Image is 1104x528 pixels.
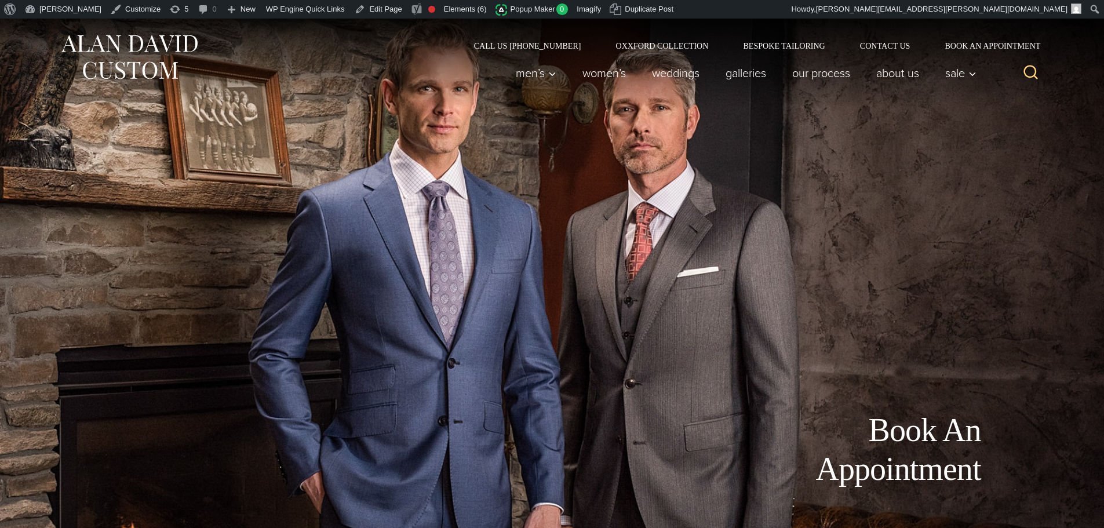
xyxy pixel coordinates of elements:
[428,6,435,13] div: Focus keyphrase not set
[639,61,712,85] a: weddings
[843,42,928,50] a: Contact Us
[720,411,981,489] h1: Book An Appointment
[516,67,556,79] span: Men’s
[569,61,639,85] a: Women’s
[863,61,932,85] a: About Us
[726,42,842,50] a: Bespoke Tailoring
[60,31,199,83] img: Alan David Custom
[779,61,863,85] a: Our Process
[502,61,982,85] nav: Primary Navigation
[945,67,977,79] span: Sale
[556,3,569,15] span: 0
[712,61,779,85] a: Galleries
[598,42,726,50] a: Oxxford Collection
[816,5,1067,13] span: [PERSON_NAME][EMAIL_ADDRESS][PERSON_NAME][DOMAIN_NAME]
[1017,59,1045,87] button: View Search Form
[457,42,1045,50] nav: Secondary Navigation
[927,42,1044,50] a: Book an Appointment
[457,42,599,50] a: Call Us [PHONE_NUMBER]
